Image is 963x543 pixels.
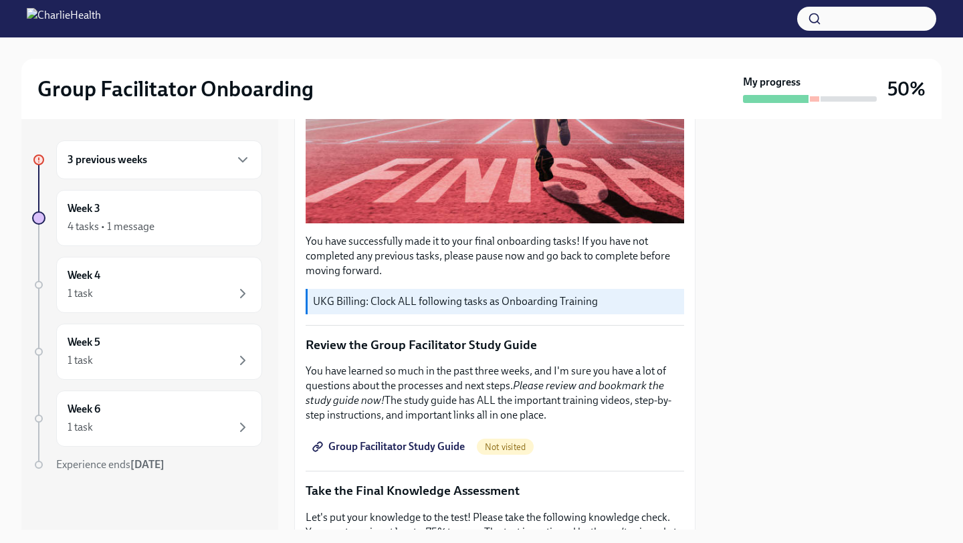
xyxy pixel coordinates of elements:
[68,201,100,216] h6: Week 3
[315,440,465,453] span: Group Facilitator Study Guide
[68,219,154,234] div: 4 tasks • 1 message
[32,391,262,447] a: Week 61 task
[32,190,262,246] a: Week 34 tasks • 1 message
[306,234,684,278] p: You have successfully made it to your final onboarding tasks! If you have not completed any previ...
[68,152,147,167] h6: 3 previous weeks
[37,76,314,102] h2: Group Facilitator Onboarding
[56,140,262,179] div: 3 previous weeks
[32,324,262,380] a: Week 51 task
[27,8,101,29] img: CharlieHealth
[306,482,684,500] p: Take the Final Knowledge Assessment
[68,402,100,417] h6: Week 6
[306,433,474,460] a: Group Facilitator Study Guide
[306,336,684,354] p: Review the Group Facilitator Study Guide
[68,335,100,350] h6: Week 5
[68,286,93,301] div: 1 task
[68,268,100,283] h6: Week 4
[130,458,165,471] strong: [DATE]
[743,75,800,90] strong: My progress
[32,257,262,313] a: Week 41 task
[887,77,926,101] h3: 50%
[477,442,534,452] span: Not visited
[306,364,684,423] p: You have learned so much in the past three weeks, and I'm sure you have a lot of questions about ...
[313,294,679,309] p: UKG Billing: Clock ALL following tasks as Onboarding Training
[56,458,165,471] span: Experience ends
[68,353,93,368] div: 1 task
[68,420,93,435] div: 1 task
